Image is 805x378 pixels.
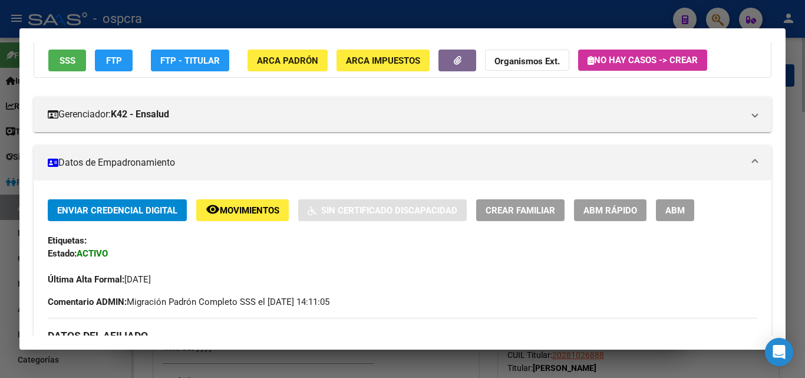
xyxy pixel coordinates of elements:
span: Migración Padrón Completo SSS el [DATE] 14:11:05 [48,295,329,308]
button: FTP [95,50,133,71]
button: Crear Familiar [476,199,565,221]
span: ARCA Impuestos [346,55,420,66]
mat-panel-title: Gerenciador: [48,107,743,121]
div: Open Intercom Messenger [765,338,793,366]
button: FTP - Titular [151,50,229,71]
mat-expansion-panel-header: Datos de Empadronamiento [34,145,771,180]
span: Enviar Credencial Digital [57,205,177,216]
strong: Comentario ADMIN: [48,297,127,307]
span: SSS [60,55,75,66]
mat-panel-title: Datos de Empadronamiento [48,156,743,170]
button: SSS [48,50,86,71]
strong: ACTIVO [77,248,108,259]
button: No hay casos -> Crear [578,50,707,71]
strong: K42 - Ensalud [111,107,169,121]
mat-expansion-panel-header: Gerenciador:K42 - Ensalud [34,97,771,132]
strong: Organismos Ext. [494,56,560,67]
span: ABM Rápido [583,205,637,216]
button: Enviar Credencial Digital [48,199,187,221]
span: Crear Familiar [486,205,555,216]
strong: Etiquetas: [48,235,87,246]
button: ABM [656,199,694,221]
button: Sin Certificado Discapacidad [298,199,467,221]
button: Organismos Ext. [485,50,569,71]
span: No hay casos -> Crear [588,55,698,65]
button: ARCA Padrón [248,50,328,71]
span: ABM [665,205,685,216]
button: Movimientos [196,199,289,221]
strong: Última Alta Formal: [48,274,124,285]
span: Sin Certificado Discapacidad [321,205,457,216]
span: Movimientos [220,205,279,216]
h3: DATOS DEL AFILIADO [48,329,757,342]
mat-icon: remove_red_eye [206,202,220,216]
strong: Estado: [48,248,77,259]
span: [DATE] [48,274,151,285]
button: ARCA Impuestos [336,50,430,71]
button: ABM Rápido [574,199,646,221]
span: ARCA Padrón [257,55,318,66]
span: FTP - Titular [160,55,220,66]
span: FTP [106,55,122,66]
